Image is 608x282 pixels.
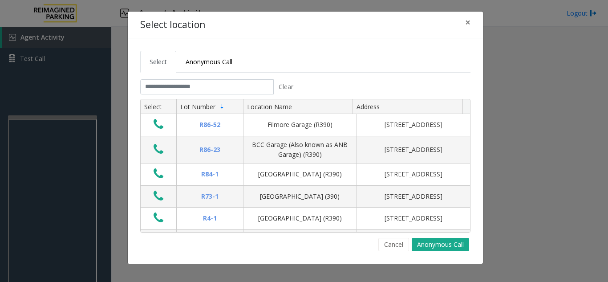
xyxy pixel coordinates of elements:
div: [GEOGRAPHIC_DATA] (390) [249,192,351,201]
div: R73-1 [182,192,238,201]
button: Close [459,12,477,33]
span: Sortable [219,103,226,110]
th: Select [141,99,176,114]
span: Address [357,102,380,111]
h4: Select location [140,18,205,32]
div: [GEOGRAPHIC_DATA] (R390) [249,213,351,223]
span: Select [150,57,167,66]
div: Data table [141,99,470,232]
div: [STREET_ADDRESS] [362,213,465,223]
div: R4-1 [182,213,238,223]
span: Anonymous Call [186,57,232,66]
button: Clear [274,79,299,94]
div: [STREET_ADDRESS] [362,120,465,130]
div: [STREET_ADDRESS] [362,192,465,201]
button: Anonymous Call [412,238,469,251]
div: BCC Garage (Also known as ANB Garage) (R390) [249,140,351,160]
div: [STREET_ADDRESS] [362,169,465,179]
div: [GEOGRAPHIC_DATA] (R390) [249,169,351,179]
button: Cancel [378,238,409,251]
div: R84-1 [182,169,238,179]
span: Lot Number [180,102,215,111]
ul: Tabs [140,51,470,73]
div: R86-52 [182,120,238,130]
div: [STREET_ADDRESS] [362,145,465,155]
span: × [465,16,470,29]
div: R86-23 [182,145,238,155]
div: Filmore Garage (R390) [249,120,351,130]
span: Location Name [247,102,292,111]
